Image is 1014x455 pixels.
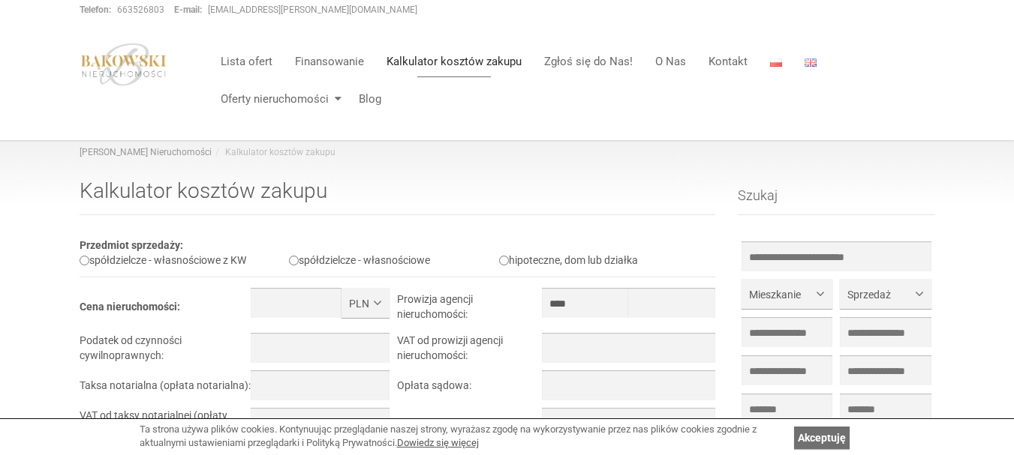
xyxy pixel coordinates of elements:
[499,256,509,265] input: hipoteczne, dom lub działka
[749,287,814,302] span: Mieszkanie
[209,46,284,76] a: Lista ofert
[533,46,644,76] a: Zgłoś się do Nas!
[80,333,251,370] td: Podatek od czynności cywilnoprawnych:
[697,46,759,76] a: Kontakt
[397,333,541,370] td: VAT od prowizji agencji nieruchomości:
[140,423,787,451] div: Ta strona używa plików cookies. Kontynuując przeglądanie naszej strony, wyrażasz zgodę na wykorzy...
[80,370,251,408] td: Taksa notarialna (opłata notarialna):
[348,84,381,114] a: Blog
[342,288,390,318] button: PLN
[289,254,430,266] label: spółdzielcze - własnościowe
[644,46,697,76] a: O Nas
[738,188,935,215] h3: Szukaj
[349,296,371,311] span: PLN
[794,427,850,449] a: Akceptuję
[209,84,348,114] a: Oferty nieruchomości
[80,180,716,215] h1: Kalkulator kosztów zakupu
[770,58,782,67] img: Polski
[397,408,541,445] td: Suma opłat dodatkowych:
[397,370,541,408] td: Opłata sądowa:
[80,408,251,445] td: VAT od taksy notarialnej (opłaty notarialnej):
[80,147,212,157] a: [PERSON_NAME] Nieruchomości
[840,279,931,309] button: Sprzedaż
[212,146,335,159] li: Kalkulator kosztów zakupu
[80,4,111,15] strong: Telefon:
[397,437,479,448] a: Dowiedz się więcej
[80,239,183,251] b: Przedmiot sprzedaży:
[80,43,168,86] img: logo
[284,46,375,76] a: Finansowanie
[80,256,89,265] input: spółdzielcze - własnościowe z KW
[174,4,202,15] strong: E-mail:
[805,58,817,67] img: English
[80,301,180,313] b: Cena nieruchomości:
[117,4,164,15] a: 663526803
[499,254,638,266] label: hipoteczne, dom lub działka
[847,287,912,302] span: Sprzedaż
[208,4,417,15] a: [EMAIL_ADDRESS][PERSON_NAME][DOMAIN_NAME]
[289,256,299,265] input: spółdzielcze - własnościowe
[742,279,832,309] button: Mieszkanie
[397,288,541,333] td: Prowizja agencji nieruchomości:
[375,46,533,76] a: Kalkulator kosztów zakupu
[80,254,246,266] label: spółdzielcze - własnościowe z KW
